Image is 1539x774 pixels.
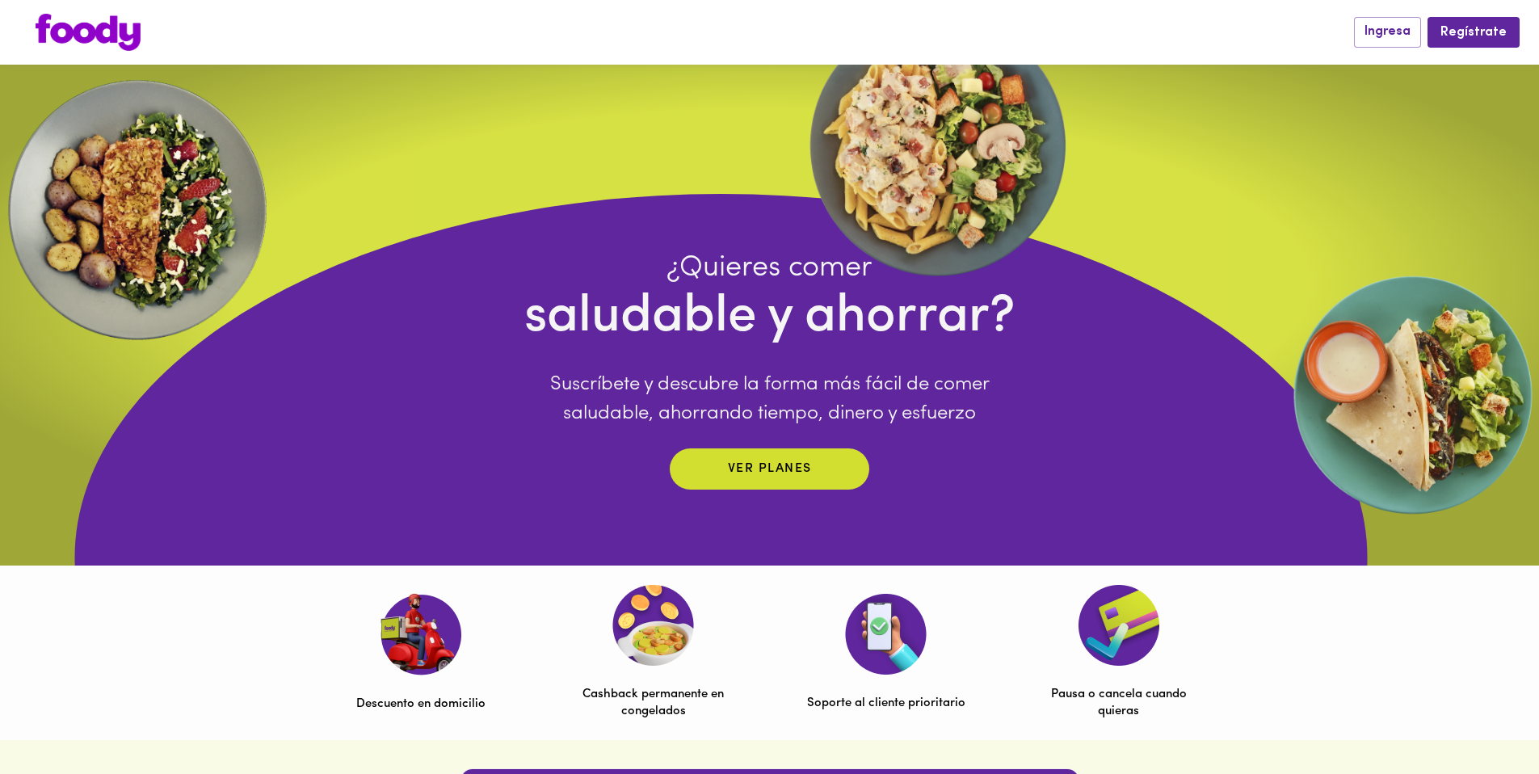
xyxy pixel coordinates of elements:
img: Soporte al cliente prioritario [845,594,927,675]
p: Descuento en domicilio [356,696,486,713]
h4: saludable y ahorrar? [524,286,1015,350]
iframe: Messagebird Livechat Widget [1445,680,1523,758]
img: ellipse.webp [801,8,1075,283]
span: Ingresa [1364,24,1411,40]
img: logo.png [36,14,141,51]
span: Regístrate [1440,25,1507,40]
button: Ver planes [670,448,869,490]
p: Soporte al cliente prioritario [807,695,965,712]
h4: ¿Quieres comer [524,250,1015,286]
img: Descuento en domicilio [380,593,461,675]
p: Suscríbete y descubre la forma más fácil de comer saludable, ahorrando tiempo, dinero y esfuerzo [524,370,1015,428]
button: Ingresa [1354,17,1421,47]
p: Pausa o cancela cuando quieras [1040,686,1198,721]
img: Pausa o cancela cuando quieras [1079,585,1159,666]
img: Cashback permanente en congelados [612,585,694,666]
p: Ver planes [728,460,812,478]
button: Regístrate [1428,17,1520,47]
p: Cashback permanente en congelados [574,686,733,721]
img: EllipseRigth.webp [1287,269,1539,521]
